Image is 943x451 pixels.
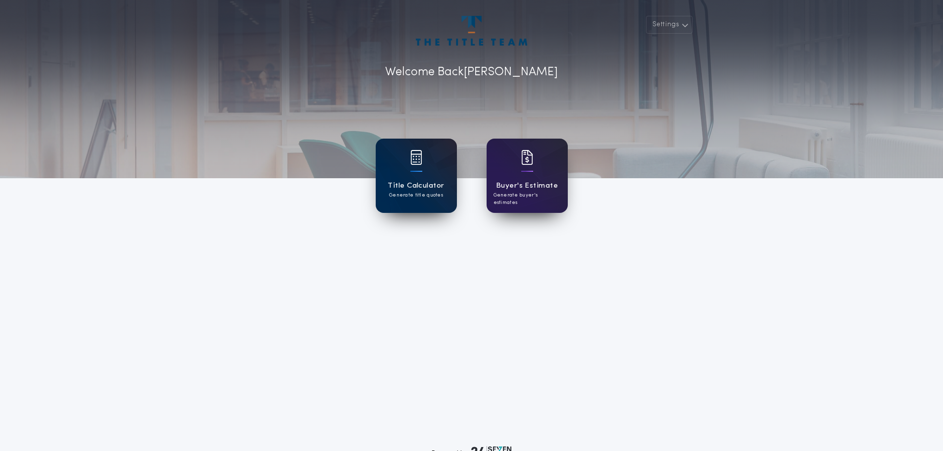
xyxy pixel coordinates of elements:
[487,139,568,213] a: card iconBuyer's EstimateGenerate buyer's estimates
[494,192,561,206] p: Generate buyer's estimates
[496,180,558,192] h1: Buyer's Estimate
[376,139,457,213] a: card iconTitle CalculatorGenerate title quotes
[410,150,422,165] img: card icon
[521,150,533,165] img: card icon
[389,192,443,199] p: Generate title quotes
[416,16,527,46] img: account-logo
[388,180,444,192] h1: Title Calculator
[385,63,558,81] p: Welcome Back [PERSON_NAME]
[646,16,693,34] button: Settings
